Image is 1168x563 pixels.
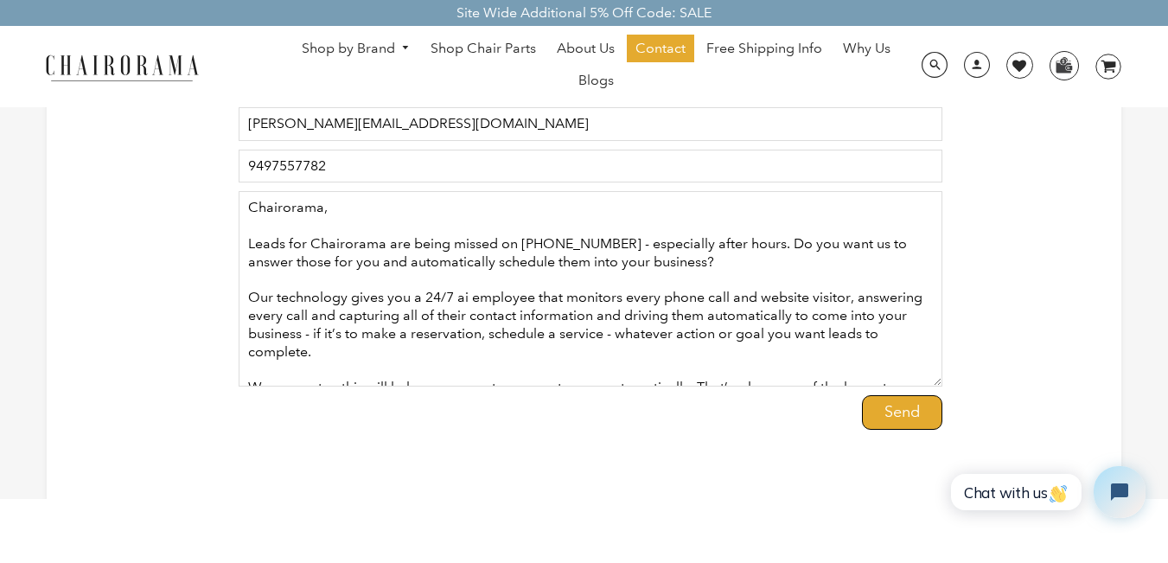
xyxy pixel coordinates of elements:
[932,451,1160,533] iframe: Tidio Chat
[862,395,942,430] input: Send
[557,40,615,58] span: About Us
[282,35,911,99] nav: DesktopNavigation
[422,35,545,62] a: Shop Chair Parts
[627,35,694,62] a: Contact
[635,40,686,58] span: Contact
[293,35,419,62] a: Shop by Brand
[431,40,536,58] span: Shop Chair Parts
[239,107,942,141] input: Email
[548,35,623,62] a: About Us
[1050,52,1077,78] img: WhatsApp_Image_2024-07-12_at_16.23.01.webp
[35,52,208,82] img: chairorama
[578,72,614,90] span: Blogs
[706,40,822,58] span: Free Shipping Info
[239,150,942,183] input: Phone Number
[698,35,831,62] a: Free Shipping Info
[834,35,899,62] a: Why Us
[570,67,622,94] a: Blogs
[843,40,890,58] span: Why Us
